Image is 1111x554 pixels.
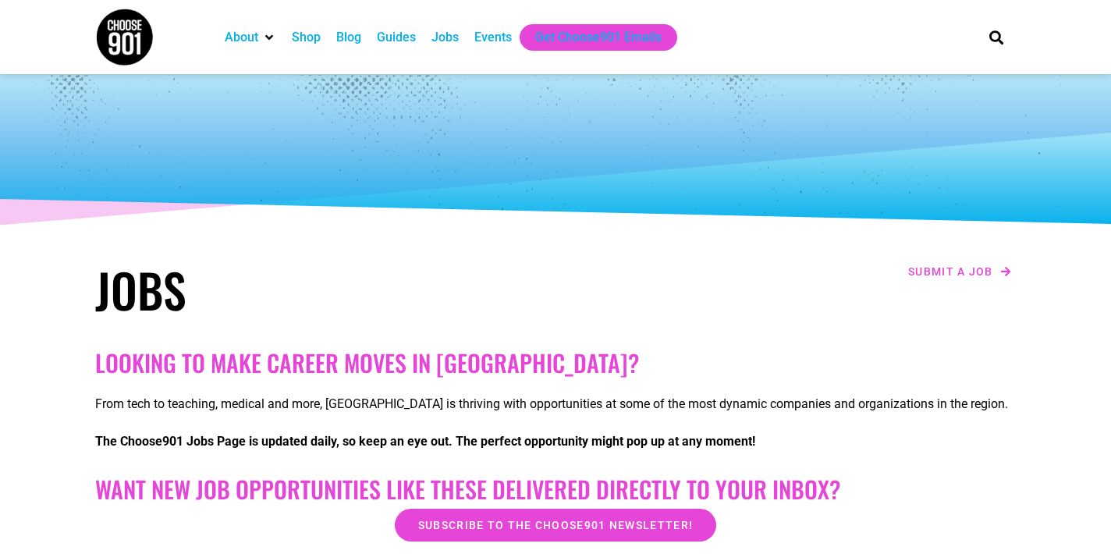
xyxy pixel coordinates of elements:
[903,261,1016,282] a: Submit a job
[95,475,1016,503] h2: Want New Job Opportunities like these Delivered Directly to your Inbox?
[377,28,416,47] a: Guides
[95,261,548,318] h1: Jobs
[395,509,716,542] a: Subscribe to the Choose901 newsletter!
[217,24,284,51] div: About
[431,28,459,47] a: Jobs
[984,24,1010,50] div: Search
[95,395,1016,414] p: From tech to teaching, medical and more, [GEOGRAPHIC_DATA] is thriving with opportunities at some...
[336,28,361,47] a: Blog
[292,28,321,47] a: Shop
[474,28,512,47] a: Events
[908,266,993,277] span: Submit a job
[225,28,258,47] a: About
[217,24,963,51] nav: Main nav
[418,520,693,531] span: Subscribe to the Choose901 newsletter!
[535,28,662,47] a: Get Choose901 Emails
[95,434,755,449] strong: The Choose901 Jobs Page is updated daily, so keep an eye out. The perfect opportunity might pop u...
[95,349,1016,377] h2: Looking to make career moves in [GEOGRAPHIC_DATA]?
